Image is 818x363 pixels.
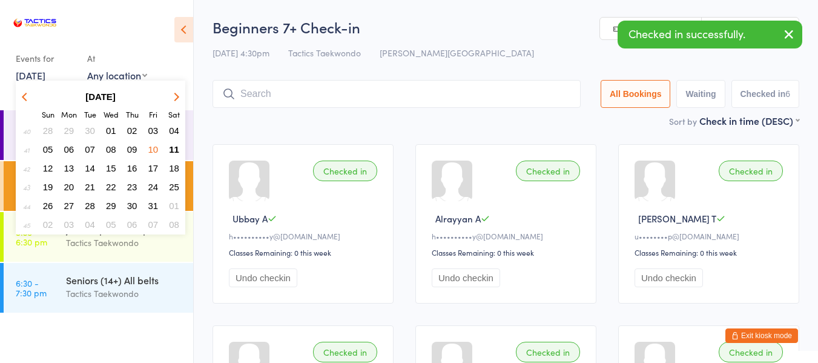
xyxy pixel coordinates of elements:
[102,122,120,139] button: 01
[126,109,139,119] small: Thursday
[148,163,159,173] span: 17
[16,227,47,247] time: 5:30 - 6:30 pm
[229,268,297,287] button: Undo checkin
[60,122,79,139] button: 29
[39,141,58,158] button: 05
[148,125,159,136] span: 03
[127,163,137,173] span: 16
[165,216,183,233] button: 08
[102,198,120,214] button: 29
[43,163,53,173] span: 12
[85,125,95,136] span: 30
[16,68,45,82] a: [DATE]
[66,273,183,287] div: Seniors (14+) All belts
[106,201,116,211] span: 29
[601,80,671,108] button: All Bookings
[123,141,142,158] button: 09
[23,182,30,192] em: 43
[635,231,787,241] div: u••••••••p@[DOMAIN_NAME]
[43,125,53,136] span: 28
[39,160,58,176] button: 12
[148,182,159,192] span: 24
[81,179,99,195] button: 21
[81,216,99,233] button: 04
[4,161,193,211] a: 4:30 -5:30 pmBeginners 7+Tactics Taekwondo
[169,144,179,155] span: 11
[39,198,58,214] button: 26
[106,125,116,136] span: 01
[165,160,183,176] button: 18
[42,109,54,119] small: Sunday
[43,144,53,155] span: 05
[85,163,95,173] span: 14
[731,80,800,108] button: Checked in6
[106,144,116,155] span: 08
[288,47,361,59] span: Tactics Taekwondo
[85,182,95,192] span: 21
[43,201,53,211] span: 26
[60,198,79,214] button: 27
[127,125,137,136] span: 02
[64,163,74,173] span: 13
[432,231,584,241] div: h••••••••••y@[DOMAIN_NAME]
[719,161,783,181] div: Checked in
[165,179,183,195] button: 25
[66,287,183,301] div: Tactics Taekwondo
[229,247,381,258] div: Classes Remaining: 0 this week
[168,109,180,119] small: Saturday
[148,201,159,211] span: 31
[39,122,58,139] button: 28
[64,125,74,136] span: 29
[144,179,163,195] button: 24
[85,219,95,230] span: 04
[16,48,75,68] div: Events for
[61,109,77,119] small: Monday
[106,163,116,173] span: 15
[85,201,95,211] span: 28
[516,161,580,181] div: Checked in
[85,92,116,102] strong: [DATE]
[66,236,183,250] div: Tactics Taekwondo
[127,219,137,230] span: 06
[123,160,142,176] button: 16
[432,268,500,287] button: Undo checkin
[104,109,119,119] small: Wednesday
[313,161,377,181] div: Checked in
[169,182,179,192] span: 25
[127,144,137,155] span: 09
[699,114,799,127] div: Check in time (DESC)
[144,122,163,139] button: 03
[23,126,30,136] em: 40
[39,216,58,233] button: 02
[4,110,193,160] a: 4:00 -4:30 pmTiny TacticsTactics Taekwondo
[148,219,159,230] span: 07
[106,219,116,230] span: 05
[380,47,534,59] span: [PERSON_NAME][GEOGRAPHIC_DATA]
[669,115,697,127] label: Sort by
[4,263,193,313] a: 6:30 -7:30 pmSeniors (14+) All beltsTactics Taekwondo
[60,160,79,176] button: 13
[23,220,30,230] em: 45
[435,212,481,225] span: Alrayyan A
[169,219,179,230] span: 08
[85,144,95,155] span: 07
[165,141,183,158] button: 11
[213,17,799,37] h2: Beginners 7+ Check-in
[676,80,725,108] button: Waiting
[127,201,137,211] span: 30
[102,160,120,176] button: 15
[635,247,787,258] div: Classes Remaining: 0 this week
[24,145,30,155] em: 41
[64,219,74,230] span: 03
[64,182,74,192] span: 20
[43,182,53,192] span: 19
[102,141,120,158] button: 08
[313,342,377,362] div: Checked in
[144,141,163,158] button: 10
[165,122,183,139] button: 04
[432,247,584,258] div: Classes Remaining: 0 this week
[23,201,30,211] em: 44
[618,21,802,48] div: Checked in successfully.
[4,212,193,262] a: 5:30 -6:30 pmJunior Sport/CompTactics Taekwondo
[81,160,99,176] button: 14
